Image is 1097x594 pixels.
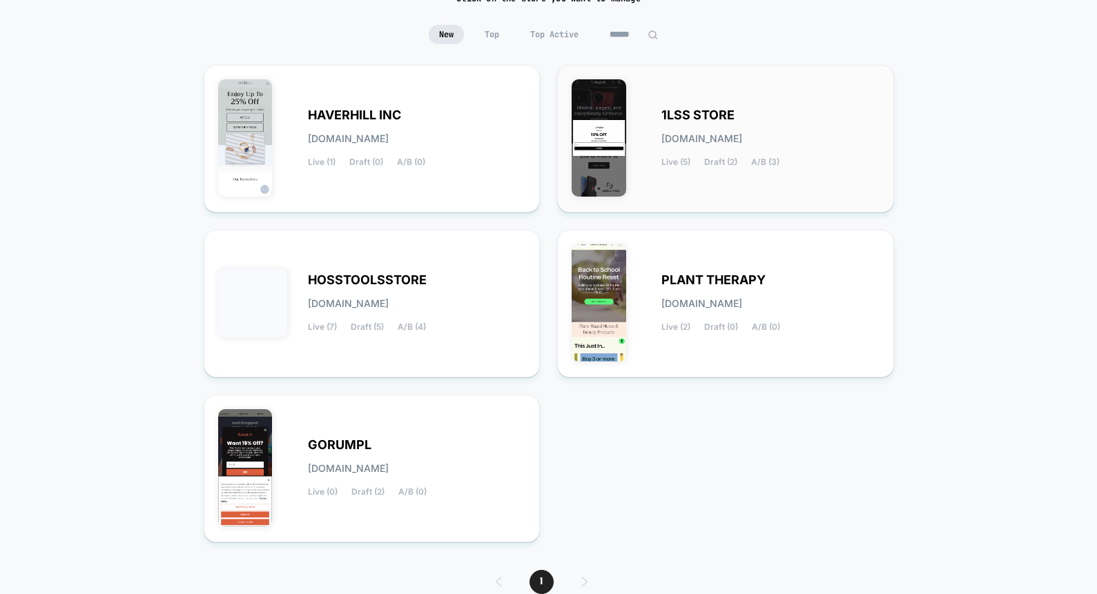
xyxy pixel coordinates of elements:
span: [DOMAIN_NAME] [661,134,742,143]
img: PLANT_THERAPY [572,244,626,362]
span: Draft (2) [351,487,385,497]
span: Live (1) [308,157,336,167]
span: Top Active [520,25,589,44]
span: [DOMAIN_NAME] [308,464,389,473]
span: [DOMAIN_NAME] [661,299,742,308]
span: HAVERHILL INC [308,110,401,120]
span: Live (5) [661,157,690,167]
span: 1LSS STORE [661,110,735,120]
span: A/B (3) [751,157,779,167]
span: A/B (0) [752,322,780,332]
img: HOSSTOOLSSTORE [218,268,287,337]
span: Draft (0) [704,322,738,332]
span: HOSSTOOLSSTORE [308,275,427,285]
span: A/B (4) [398,322,426,332]
span: Live (0) [308,487,338,497]
span: A/B (0) [397,157,425,167]
span: GORUMPL [308,440,371,450]
img: 1LSS_STORE [572,79,626,197]
span: PLANT THERAPY [661,275,766,285]
img: HAVERHILL_INC [218,79,273,197]
span: New [429,25,464,44]
img: GORUMPL [218,409,273,526]
img: edit [648,30,658,40]
span: Live (2) [661,322,690,332]
span: Draft (5) [351,322,384,332]
span: Draft (0) [349,157,383,167]
span: [DOMAIN_NAME] [308,299,389,308]
span: A/B (0) [398,487,427,497]
span: Live (7) [308,322,337,332]
span: [DOMAIN_NAME] [308,134,389,143]
span: 1 [530,570,554,594]
span: Top [474,25,509,44]
span: Draft (2) [704,157,737,167]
